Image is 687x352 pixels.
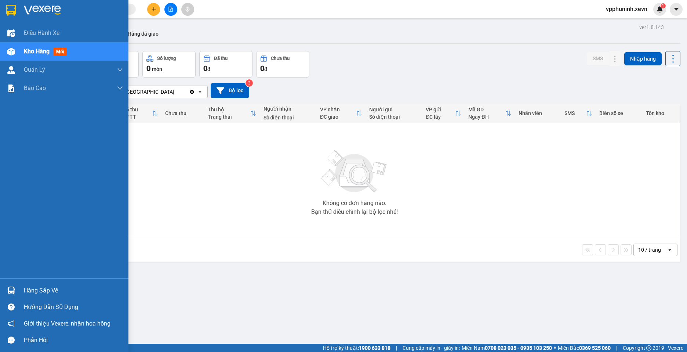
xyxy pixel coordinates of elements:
[189,89,195,95] svg: Clear value
[426,114,455,120] div: ĐC lấy
[147,3,160,16] button: plus
[24,65,45,74] span: Quản Lý
[24,48,50,55] span: Kho hàng
[208,114,250,120] div: Trạng thái
[175,88,176,96] input: Selected VP Phù Ninh.
[323,200,386,206] div: Không có đơn hàng nào.
[24,335,123,346] div: Phản hồi
[199,51,252,78] button: Đã thu0đ
[260,64,264,73] span: 0
[639,23,664,31] div: ver 1.8.143
[53,48,67,56] span: mới
[662,3,664,8] span: 1
[271,56,290,61] div: Chưa thu
[468,114,505,120] div: Ngày ĐH
[24,83,46,93] span: Báo cáo
[6,5,16,16] img: logo-vxr
[646,110,677,116] div: Tồn kho
[157,56,176,61] div: Số lượng
[256,51,309,78] button: Chưa thu0đ
[264,66,267,72] span: đ
[24,319,110,328] span: Giới thiệu Vexere, nhận hoa hồng
[123,107,152,112] div: Đã thu
[208,107,250,112] div: Thu hộ
[119,104,161,123] th: Toggle SortBy
[564,110,586,116] div: SMS
[369,107,418,112] div: Người gửi
[142,51,196,78] button: Số lượng0món
[246,79,253,87] sup: 3
[7,29,15,37] img: warehouse-icon
[7,287,15,294] img: warehouse-icon
[7,66,15,74] img: warehouse-icon
[558,344,611,352] span: Miền Bắc
[117,88,174,96] div: VP [GEOGRAPHIC_DATA]
[624,52,662,65] button: Nhập hàng
[616,344,617,352] span: |
[320,114,356,120] div: ĐC giao
[554,346,556,349] span: ⚪️
[318,146,391,197] img: svg+xml;base64,PHN2ZyBjbGFzcz0ibGlzdC1wbHVnX19zdmciIHhtbG5zPSJodHRwOi8vd3d3LnczLm9yZy8yMDAwL3N2Zy...
[600,4,653,14] span: vpphuninh.xevn
[263,115,313,121] div: Số điện thoại
[197,89,203,95] svg: open
[323,344,390,352] span: Hỗ trợ kỹ thuật:
[211,83,249,98] button: Bộ lọc
[422,104,465,123] th: Toggle SortBy
[24,302,123,313] div: Hướng dẫn sử dụng
[646,345,651,351] span: copyright
[185,7,190,12] span: aim
[359,345,390,351] strong: 1900 633 818
[123,114,152,120] div: HTTT
[369,114,418,120] div: Số điện thoại
[7,48,15,55] img: warehouse-icon
[468,107,505,112] div: Mã GD
[165,110,200,116] div: Chưa thu
[462,344,552,352] span: Miền Nam
[146,64,150,73] span: 0
[168,7,173,12] span: file-add
[24,285,123,296] div: Hàng sắp về
[426,107,455,112] div: VP gửi
[164,3,177,16] button: file-add
[316,104,366,123] th: Toggle SortBy
[214,56,228,61] div: Đã thu
[561,104,596,123] th: Toggle SortBy
[117,67,123,73] span: down
[24,28,59,37] span: Điều hành xe
[151,7,156,12] span: plus
[673,6,680,12] span: caret-down
[579,345,611,351] strong: 0369 525 060
[203,64,207,73] span: 0
[599,110,638,116] div: Biển số xe
[207,66,210,72] span: đ
[181,3,194,16] button: aim
[396,344,397,352] span: |
[657,6,663,12] img: icon-new-feature
[8,320,15,327] span: notification
[403,344,460,352] span: Cung cấp máy in - giấy in:
[122,25,164,43] button: Hàng đã giao
[661,3,666,8] sup: 1
[587,52,609,65] button: SMS
[8,303,15,310] span: question-circle
[320,107,356,112] div: VP nhận
[670,3,683,16] button: caret-down
[519,110,557,116] div: Nhân viên
[204,104,260,123] th: Toggle SortBy
[7,85,15,92] img: solution-icon
[263,106,313,112] div: Người nhận
[152,66,162,72] span: món
[311,209,398,215] div: Bạn thử điều chỉnh lại bộ lọc nhé!
[485,345,552,351] strong: 0708 023 035 - 0935 103 250
[8,337,15,344] span: message
[117,85,123,91] span: down
[465,104,515,123] th: Toggle SortBy
[667,247,673,253] svg: open
[638,246,661,254] div: 10 / trang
